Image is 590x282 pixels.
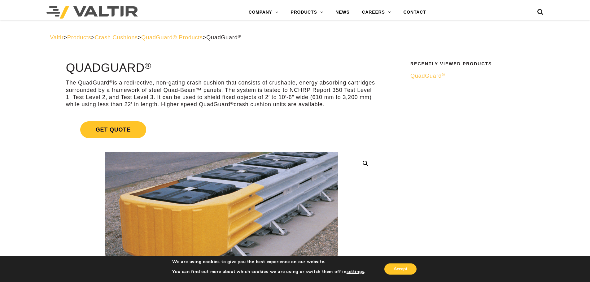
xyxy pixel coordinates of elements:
[384,263,417,275] button: Accept
[145,61,151,71] sup: ®
[347,269,364,275] button: settings
[66,79,377,108] p: The QuadGuard is a redirective, non-gating crash cushion that consists of crushable, energy absor...
[66,114,377,145] a: Get Quote
[410,72,536,80] a: QuadGuard®
[356,6,397,19] a: CAREERS
[67,34,91,41] a: Products
[172,259,365,265] p: We are using cookies to give you the best experience on our website.
[243,6,285,19] a: COMPANY
[95,34,138,41] a: Crash Cushions
[206,34,241,41] span: QuadGuard
[80,121,146,138] span: Get Quote
[46,6,138,19] img: Valtir
[410,73,445,79] span: QuadGuard
[442,72,445,77] sup: ®
[397,6,432,19] a: CONTACT
[50,34,540,41] div: > > > >
[230,101,234,106] sup: ®
[141,34,203,41] a: QuadGuard® Products
[285,6,330,19] a: PRODUCTS
[238,34,241,39] sup: ®
[66,62,377,75] h1: QuadGuard
[410,62,536,66] h2: Recently Viewed Products
[109,79,113,84] sup: ®
[172,269,365,275] p: You can find out more about which cookies we are using or switch them off in .
[329,6,356,19] a: NEWS
[50,34,63,41] a: Valtir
